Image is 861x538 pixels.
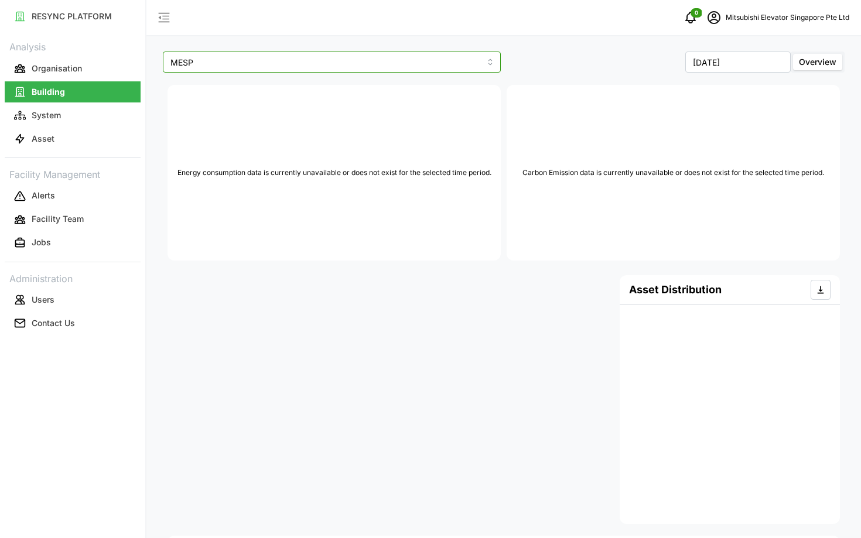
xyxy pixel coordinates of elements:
[32,317,75,329] p: Contact Us
[32,109,61,121] p: System
[5,105,141,126] button: System
[5,6,141,27] button: RESYNC PLATFORM
[685,52,791,73] input: Select Month
[5,128,141,149] button: Asset
[522,167,824,179] p: Carbon Emission data is currently unavailable or does not exist for the selected time period.
[32,190,55,201] p: Alerts
[32,133,54,145] p: Asset
[5,80,141,104] a: Building
[32,63,82,74] p: Organisation
[5,81,141,102] button: Building
[799,57,836,67] span: Overview
[5,5,141,28] a: RESYNC PLATFORM
[5,186,141,207] button: Alerts
[5,232,141,253] button: Jobs
[5,127,141,150] a: Asset
[5,208,141,231] a: Facility Team
[32,213,84,225] p: Facility Team
[5,165,141,182] p: Facility Management
[5,289,141,310] button: Users
[5,37,141,54] p: Analysis
[5,311,141,335] a: Contact Us
[32,237,51,248] p: Jobs
[5,269,141,286] p: Administration
[5,288,141,311] a: Users
[32,86,65,98] p: Building
[5,313,141,334] button: Contact Us
[726,12,849,23] p: Mitsubishi Elevator Singapore Pte Ltd
[177,167,491,179] p: Energy consumption data is currently unavailable or does not exist for the selected time period.
[679,6,702,29] button: notifications
[5,231,141,255] a: Jobs
[629,282,722,297] h4: Asset Distribution
[32,294,54,306] p: Users
[695,9,698,17] span: 0
[32,11,112,22] p: RESYNC PLATFORM
[5,209,141,230] button: Facility Team
[5,58,141,79] button: Organisation
[5,57,141,80] a: Organisation
[5,184,141,208] a: Alerts
[5,104,141,127] a: System
[702,6,726,29] button: schedule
